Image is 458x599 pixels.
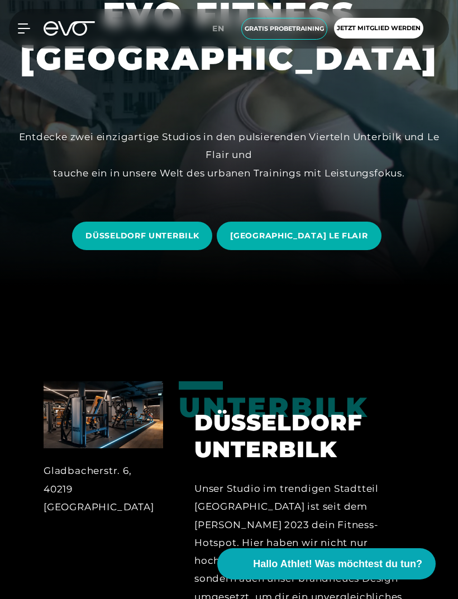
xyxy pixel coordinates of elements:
[85,230,199,242] span: DÜSSELDORF UNTERBILK
[238,18,331,40] a: Gratis Probetraining
[212,23,225,33] span: en
[44,462,163,516] div: Gladbacherstr. 6, 40219 [GEOGRAPHIC_DATA]
[253,557,422,572] span: Hallo Athlet! Was möchtest du tun?
[194,409,414,463] h2: Düsseldorf Unterbilk
[72,213,217,258] a: DÜSSELDORF UNTERBILK
[217,213,385,258] a: [GEOGRAPHIC_DATA] LE FLAIR
[9,128,449,182] div: Entdecke zwei einzigartige Studios in den pulsierenden Vierteln Unterbilk und Le Flair und tauche...
[212,22,231,35] a: en
[331,18,427,40] a: Jetzt Mitglied werden
[245,24,324,33] span: Gratis Probetraining
[217,548,436,579] button: Hallo Athlet! Was möchtest du tun?
[44,381,163,448] img: Düsseldorf Unterbilk
[230,230,368,242] span: [GEOGRAPHIC_DATA] LE FLAIR
[337,23,421,33] span: Jetzt Mitglied werden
